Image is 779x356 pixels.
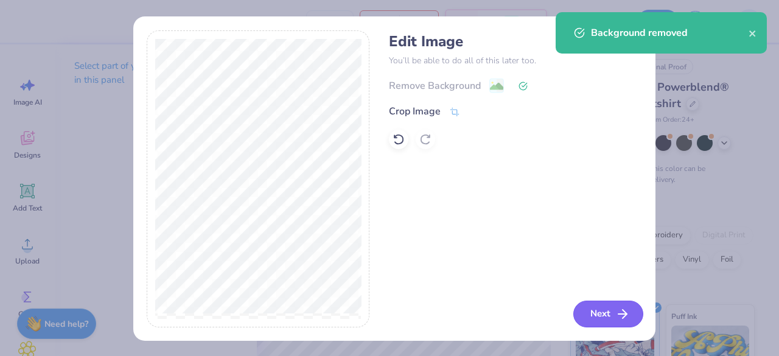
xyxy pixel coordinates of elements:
div: Crop Image [389,104,441,119]
button: close [749,26,757,40]
h4: Edit Image [389,33,641,51]
div: Background removed [591,26,749,40]
button: Next [573,301,643,327]
p: You’ll be able to do all of this later too. [389,54,641,67]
